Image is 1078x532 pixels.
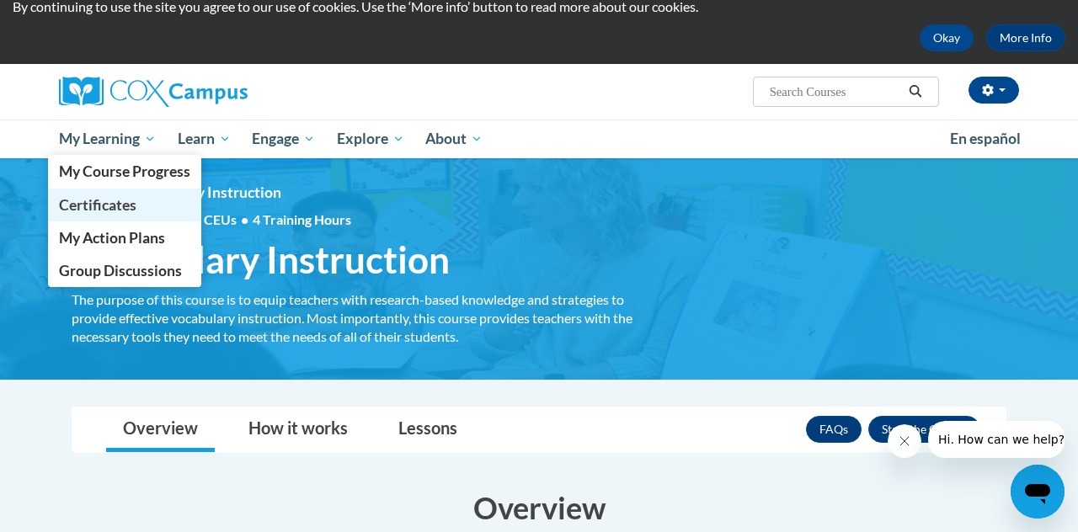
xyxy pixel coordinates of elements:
[928,421,1065,458] iframe: Message from company
[46,120,1032,158] div: Main menu
[986,24,1065,51] a: More Info
[59,77,362,107] a: Cox Campus
[868,416,980,443] button: Enroll
[253,211,351,227] span: 4 Training Hours
[72,290,653,346] div: The purpose of this course is to equip teachers with research-based knowledge and strategies to p...
[903,82,928,102] button: Search
[48,254,201,287] a: Group Discussions
[888,424,921,458] iframe: Close message
[415,120,494,158] a: About
[337,129,404,149] span: Explore
[768,82,903,102] input: Search Courses
[382,407,474,452] a: Lessons
[920,24,974,51] button: Okay
[48,221,201,254] a: My Action Plans
[72,487,1006,529] h3: Overview
[48,120,167,158] a: My Learning
[969,77,1019,104] button: Account Settings
[232,407,365,452] a: How it works
[48,189,201,221] a: Certificates
[252,129,315,149] span: Engage
[241,120,326,158] a: Engage
[425,129,483,149] span: About
[59,262,182,279] span: Group Discussions
[106,407,215,452] a: Overview
[59,77,248,107] img: Cox Campus
[48,155,201,188] a: My Course Progress
[326,120,415,158] a: Explore
[131,184,281,201] span: Vocabulary Instruction
[59,162,190,180] span: My Course Progress
[59,196,136,214] span: Certificates
[1011,465,1065,519] iframe: Button to launch messaging window
[167,120,242,158] a: Learn
[806,416,862,443] a: FAQs
[183,210,351,229] span: 0.4 CEUs
[72,237,450,282] span: Vocabulary Instruction
[939,121,1032,157] a: En español
[59,229,165,247] span: My Action Plans
[178,129,231,149] span: Learn
[241,211,248,227] span: •
[59,129,156,149] span: My Learning
[950,130,1021,147] span: En español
